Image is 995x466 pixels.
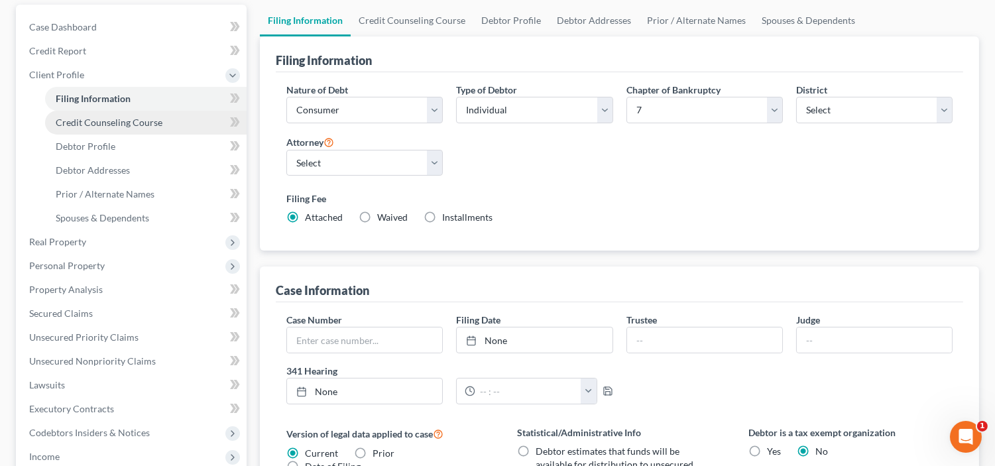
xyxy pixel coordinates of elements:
span: Real Property [29,236,86,247]
a: Prior / Alternate Names [639,5,754,36]
input: -- [627,327,782,353]
a: Case Dashboard [19,15,247,39]
label: Judge [796,313,820,327]
label: Statistical/Administrative Info [518,426,722,439]
a: Spouses & Dependents [754,5,863,36]
a: Credit Report [19,39,247,63]
label: Version of legal data applied to case [286,426,491,441]
span: Debtor Addresses [56,164,130,176]
span: Yes [767,445,781,457]
div: Filing Information [276,52,372,68]
span: Installments [442,211,493,223]
span: Unsecured Priority Claims [29,331,139,343]
label: Case Number [286,313,342,327]
a: Property Analysis [19,278,247,302]
a: Debtor Addresses [549,5,639,36]
iframe: Intercom live chat [950,421,982,453]
a: Filing Information [45,87,247,111]
span: Credit Report [29,45,86,56]
span: Executory Contracts [29,403,114,414]
a: Lawsuits [19,373,247,397]
a: Spouses & Dependents [45,206,247,230]
a: Prior / Alternate Names [45,182,247,206]
a: Secured Claims [19,302,247,325]
span: Waived [377,211,408,223]
span: Current [305,447,338,459]
div: Case Information [276,282,369,298]
span: Filing Information [56,93,131,104]
span: 1 [977,421,988,432]
a: Credit Counseling Course [351,5,473,36]
input: -- [797,327,952,353]
a: None [457,327,612,353]
span: Unsecured Nonpriority Claims [29,355,156,367]
a: None [287,379,442,404]
span: Codebtors Insiders & Notices [29,427,150,438]
label: Attorney [286,134,334,150]
a: Unsecured Priority Claims [19,325,247,349]
span: Personal Property [29,260,105,271]
span: Debtor Profile [56,141,115,152]
span: Credit Counseling Course [56,117,162,128]
span: Property Analysis [29,284,103,295]
span: Income [29,451,60,462]
span: Prior / Alternate Names [56,188,154,200]
label: Debtor is a tax exempt organization [748,426,953,439]
label: Trustee [626,313,657,327]
label: Nature of Debt [286,83,348,97]
a: Unsecured Nonpriority Claims [19,349,247,373]
a: Debtor Profile [473,5,549,36]
input: Enter case number... [287,327,442,353]
label: Filing Fee [286,192,953,205]
label: District [796,83,827,97]
a: Credit Counseling Course [45,111,247,135]
label: 341 Hearing [280,364,619,378]
a: Filing Information [260,5,351,36]
span: Attached [305,211,343,223]
span: Spouses & Dependents [56,212,149,223]
span: Client Profile [29,69,84,80]
a: Debtor Profile [45,135,247,158]
span: Secured Claims [29,308,93,319]
a: Debtor Addresses [45,158,247,182]
span: Lawsuits [29,379,65,390]
label: Chapter of Bankruptcy [626,83,721,97]
span: Case Dashboard [29,21,97,32]
label: Filing Date [456,313,500,327]
span: Prior [373,447,394,459]
label: Type of Debtor [456,83,517,97]
input: -- : -- [475,379,581,404]
a: Executory Contracts [19,397,247,421]
span: No [815,445,828,457]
